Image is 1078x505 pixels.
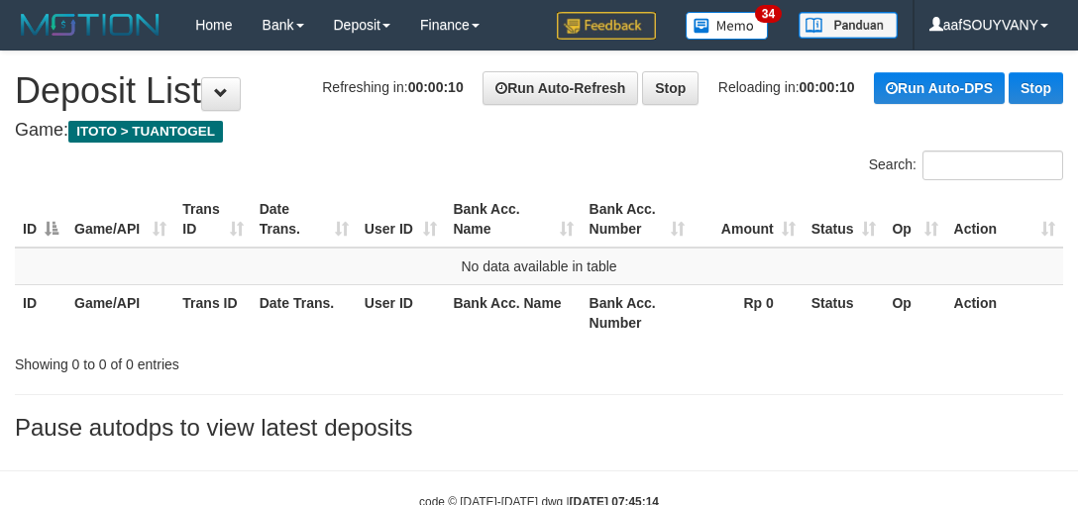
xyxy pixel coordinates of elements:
th: Bank Acc. Name [445,284,581,341]
span: Reloading in: [718,79,855,95]
th: Trans ID: activate to sort column ascending [174,191,251,248]
a: Run Auto-DPS [874,72,1005,104]
span: 34 [755,5,782,23]
th: ID [15,284,66,341]
h4: Game: [15,121,1063,141]
img: Feedback.jpg [557,12,656,40]
th: Bank Acc. Name: activate to sort column ascending [445,191,581,248]
th: ID: activate to sort column descending [15,191,66,248]
th: Action [946,284,1063,341]
th: Rp 0 [693,284,803,341]
th: User ID [357,284,446,341]
th: Action: activate to sort column ascending [946,191,1063,248]
img: MOTION_logo.png [15,10,165,40]
strong: 00:00:10 [800,79,855,95]
img: Button%20Memo.svg [686,12,769,40]
div: Showing 0 to 0 of 0 entries [15,347,434,374]
th: Op [884,284,945,341]
td: No data available in table [15,248,1063,285]
span: ITOTO > TUANTOGEL [68,121,223,143]
th: Status: activate to sort column ascending [804,191,885,248]
a: Stop [642,71,699,105]
th: Bank Acc. Number [582,284,694,341]
h3: Pause autodps to view latest deposits [15,415,1063,441]
th: Game/API: activate to sort column ascending [66,191,174,248]
th: User ID: activate to sort column ascending [357,191,446,248]
th: Status [804,284,885,341]
th: Bank Acc. Number: activate to sort column ascending [582,191,694,248]
th: Op: activate to sort column ascending [884,191,945,248]
th: Date Trans. [252,284,357,341]
th: Date Trans.: activate to sort column ascending [252,191,357,248]
th: Amount: activate to sort column ascending [693,191,803,248]
input: Search: [922,151,1063,180]
h1: Deposit List [15,71,1063,111]
a: Stop [1009,72,1063,104]
th: Trans ID [174,284,251,341]
span: Refreshing in: [322,79,463,95]
label: Search: [869,151,1063,180]
strong: 00:00:10 [408,79,464,95]
img: panduan.png [799,12,898,39]
a: Run Auto-Refresh [483,71,638,105]
th: Game/API [66,284,174,341]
